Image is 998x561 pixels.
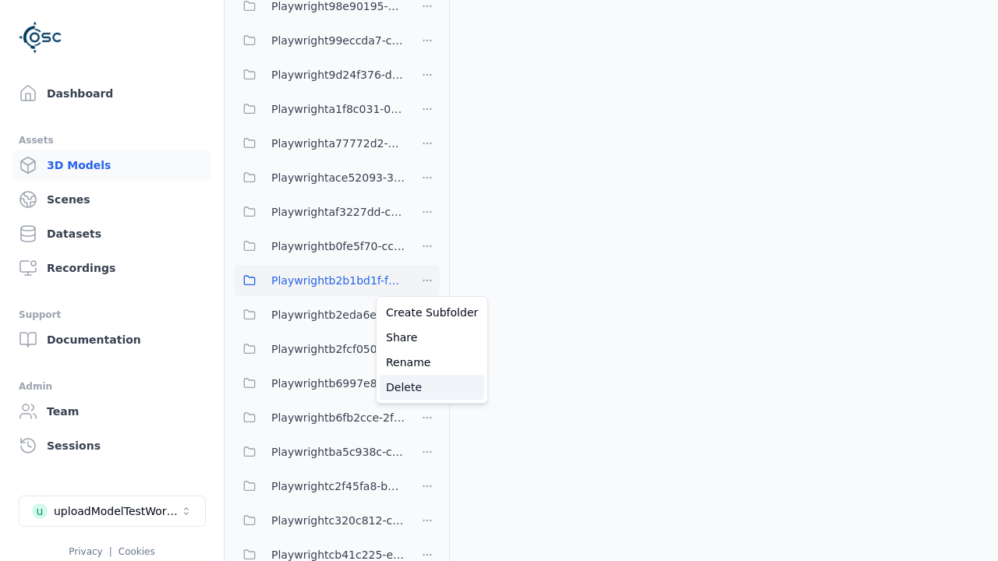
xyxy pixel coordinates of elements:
a: Share [380,325,484,350]
a: Rename [380,350,484,375]
a: Delete [380,375,484,400]
a: Create Subfolder [380,300,484,325]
